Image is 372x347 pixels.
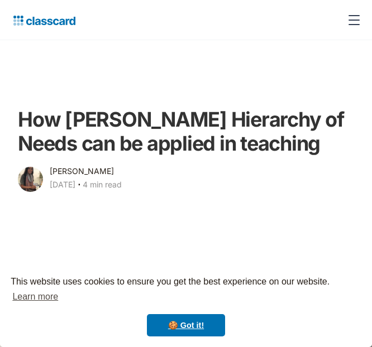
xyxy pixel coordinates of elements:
a: home [9,12,75,28]
a: dismiss cookie message [147,314,225,336]
div: [DATE] [50,178,75,191]
span: This website uses cookies to ensure you get the best experience on our website. [11,275,361,305]
a: learn more about cookies [11,288,60,305]
div: ‧ [75,178,83,194]
div: menu [341,7,363,33]
div: [PERSON_NAME] [50,165,114,178]
h1: How [PERSON_NAME] Hierarchy of Needs can be applied in teaching [18,108,354,156]
div: 4 min read [83,178,122,191]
